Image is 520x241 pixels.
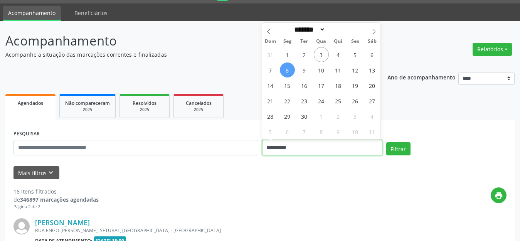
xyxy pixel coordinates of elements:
[280,47,295,62] span: Setembro 1, 2025
[280,62,295,78] span: Setembro 8, 2025
[5,31,362,51] p: Acompanhamento
[314,124,329,139] span: Outubro 8, 2025
[386,142,411,155] button: Filtrar
[365,109,380,124] span: Outubro 4, 2025
[13,218,30,234] img: img
[365,78,380,93] span: Setembro 20, 2025
[296,39,313,44] span: Ter
[13,204,99,210] div: Página 2 de 2
[325,25,351,34] input: Year
[13,195,99,204] div: de
[18,100,43,106] span: Agendados
[331,124,346,139] span: Outubro 9, 2025
[65,100,110,106] span: Não compareceram
[330,39,347,44] span: Qui
[314,109,329,124] span: Outubro 1, 2025
[263,109,278,124] span: Setembro 28, 2025
[491,187,507,203] button: print
[297,109,312,124] span: Setembro 30, 2025
[263,78,278,93] span: Setembro 14, 2025
[348,47,363,62] span: Setembro 5, 2025
[363,39,380,44] span: Sáb
[348,62,363,78] span: Setembro 12, 2025
[280,93,295,108] span: Setembro 22, 2025
[13,128,40,140] label: PESQUISAR
[331,78,346,93] span: Setembro 18, 2025
[280,78,295,93] span: Setembro 15, 2025
[331,47,346,62] span: Setembro 4, 2025
[13,166,59,180] button: Mais filtroskeyboard_arrow_down
[297,124,312,139] span: Outubro 7, 2025
[297,78,312,93] span: Setembro 16, 2025
[13,187,99,195] div: 16 itens filtrados
[365,124,380,139] span: Outubro 11, 2025
[292,25,326,34] select: Month
[263,124,278,139] span: Outubro 5, 2025
[133,100,157,106] span: Resolvidos
[20,196,99,203] strong: 346897 marcações agendadas
[348,109,363,124] span: Outubro 3, 2025
[348,124,363,139] span: Outubro 10, 2025
[331,109,346,124] span: Outubro 2, 2025
[179,107,218,113] div: 2025
[347,39,363,44] span: Sex
[3,6,61,21] a: Acompanhamento
[35,227,391,234] div: RUA ENGO.[PERSON_NAME], SETUBAL, [GEOGRAPHIC_DATA] - [GEOGRAPHIC_DATA]
[331,62,346,78] span: Setembro 11, 2025
[186,100,212,106] span: Cancelados
[314,78,329,93] span: Setembro 17, 2025
[297,62,312,78] span: Setembro 9, 2025
[35,218,90,227] a: [PERSON_NAME]
[365,47,380,62] span: Setembro 6, 2025
[262,39,279,44] span: Dom
[65,107,110,113] div: 2025
[365,93,380,108] span: Setembro 27, 2025
[263,62,278,78] span: Setembro 7, 2025
[125,107,164,113] div: 2025
[473,43,512,56] button: Relatórios
[331,93,346,108] span: Setembro 25, 2025
[280,124,295,139] span: Outubro 6, 2025
[313,39,330,44] span: Qua
[69,6,113,20] a: Beneficiários
[495,191,503,200] i: print
[314,93,329,108] span: Setembro 24, 2025
[348,93,363,108] span: Setembro 26, 2025
[314,47,329,62] span: Setembro 3, 2025
[280,109,295,124] span: Setembro 29, 2025
[5,51,362,59] p: Acompanhe a situação das marcações correntes e finalizadas
[348,78,363,93] span: Setembro 19, 2025
[387,72,456,82] p: Ano de acompanhamento
[314,62,329,78] span: Setembro 10, 2025
[263,93,278,108] span: Setembro 21, 2025
[263,47,278,62] span: Agosto 31, 2025
[47,169,55,177] i: keyboard_arrow_down
[297,47,312,62] span: Setembro 2, 2025
[297,93,312,108] span: Setembro 23, 2025
[365,62,380,78] span: Setembro 13, 2025
[279,39,296,44] span: Seg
